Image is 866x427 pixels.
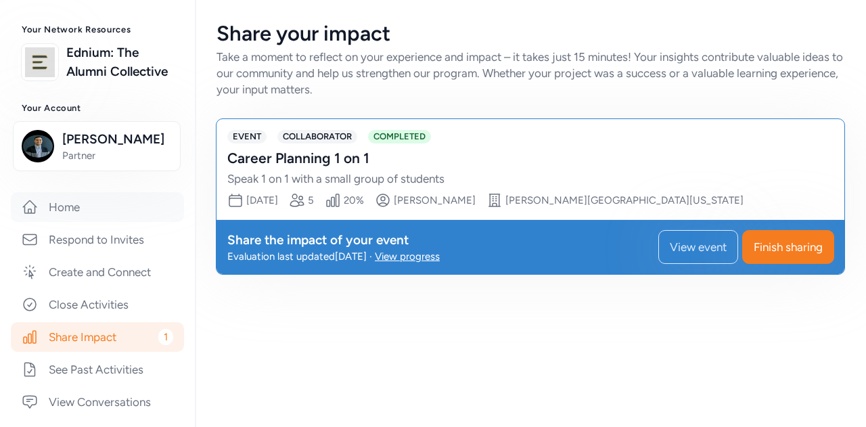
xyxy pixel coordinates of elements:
[66,43,173,81] a: Ednium: The Alumni Collective
[11,290,184,319] a: Close Activities
[670,239,727,255] span: View event
[227,231,440,250] div: Share the impact of your event
[344,194,364,207] div: 20%
[158,329,173,345] span: 1
[227,171,806,187] div: Speak 1 on 1 with a small group of students
[742,230,834,264] button: Finish sharing
[216,49,844,97] div: Take a moment to reflect on your experience and impact – it takes just 15 minutes! Your insights ...
[394,194,476,207] div: [PERSON_NAME]
[11,387,184,417] a: View Conversations
[11,322,184,352] a: Share Impact1
[308,194,314,207] div: 5
[227,130,267,143] span: EVENT
[62,149,172,162] span: Partner
[22,103,173,114] h3: Your Account
[375,250,440,263] div: View progress
[227,250,367,263] div: Evaluation last updated [DATE]
[369,250,372,263] span: ·
[505,194,744,207] div: [PERSON_NAME][GEOGRAPHIC_DATA][US_STATE]
[62,130,172,149] span: [PERSON_NAME]
[13,121,181,171] button: [PERSON_NAME]Partner
[11,192,184,222] a: Home
[227,149,806,168] div: Career Planning 1 on 1
[11,257,184,287] a: Create and Connect
[277,130,357,143] span: COLLABORATOR
[754,239,823,255] span: Finish sharing
[368,130,431,143] span: COMPLETED
[11,355,184,384] a: See Past Activities
[216,22,844,46] div: Share your impact
[22,24,173,35] h3: Your Network Resources
[658,230,738,264] button: View event
[25,47,55,77] img: logo
[246,194,278,206] span: [DATE]
[11,225,184,254] a: Respond to Invites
